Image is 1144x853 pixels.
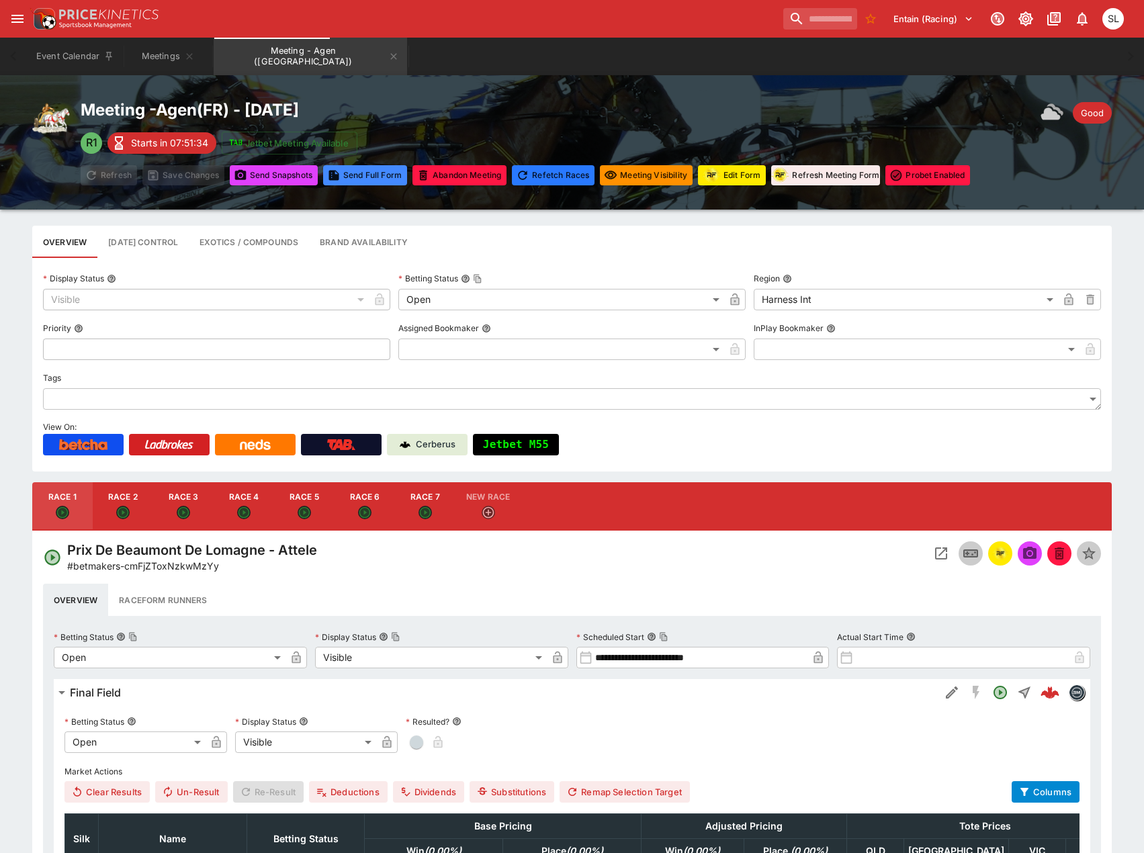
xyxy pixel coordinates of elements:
[93,482,153,531] button: Race 2
[358,506,371,519] svg: Open
[1042,7,1066,31] button: Documentation
[600,165,693,185] button: Set all events in meeting to specified visibility
[214,482,274,531] button: Race 4
[826,324,836,333] button: InPlay Bookmaker
[400,439,410,450] img: Cerberus
[59,439,107,450] img: Betcha
[67,559,219,573] p: Copy To Clipboard
[455,482,521,531] button: New Race
[1041,683,1059,702] img: logo-cerberus--red.svg
[964,680,988,705] button: SGM Disabled
[512,165,595,185] button: Refetching all race data will discard any changes you have made and reload the latest race data f...
[108,584,218,616] button: Raceform Runners
[214,38,407,75] button: Meeting - Agen (FR)
[412,165,507,185] button: Mark all events in meeting as closed and abandoned.
[837,631,904,643] p: Actual Start Time
[702,167,721,183] img: racingform.png
[642,814,847,839] th: Adjusted Pricing
[128,632,138,641] button: Copy To Clipboard
[235,716,296,727] p: Display Status
[395,482,455,531] button: Race 7
[81,99,970,120] h2: Meeting - Agen ( FR ) - [DATE]
[43,273,104,284] p: Display Status
[452,717,461,726] button: Resulted?
[131,136,208,150] p: Starts in 07:51:34
[959,541,983,566] button: Inplay
[235,731,376,753] div: Visible
[985,7,1010,31] button: Connected to PK
[754,289,1058,310] div: Harness Int
[1018,541,1042,566] span: Send Snapshot
[43,422,77,432] span: View On:
[177,506,190,519] svg: Open
[1047,546,1071,559] span: Mark an event as closed and abandoned.
[97,226,189,258] button: Configure each race specific details at once
[155,781,227,803] button: Un-Result
[702,166,721,185] div: racingform
[59,22,132,28] img: Sportsbook Management
[32,226,97,258] button: Base meeting details
[647,632,656,641] button: Scheduled StartCopy To Clipboard
[43,584,108,616] button: Overview
[398,322,479,334] p: Assigned Bookmaker
[1069,684,1085,701] div: betmakers
[992,684,1008,701] svg: Open
[419,506,432,519] svg: Open
[379,632,388,641] button: Display StatusCopy To Clipboard
[988,680,1012,705] button: Open
[847,814,1123,839] th: Tote Prices
[461,274,470,283] button: Betting StatusCopy To Clipboard
[43,322,71,334] p: Priority
[230,165,318,185] button: Send Snapshots
[906,632,916,641] button: Actual Start Time
[473,274,482,283] button: Copy To Clipboard
[56,506,69,519] svg: Open
[43,548,62,567] svg: Open
[365,814,642,839] th: Base Pricing
[885,8,981,30] button: Select Tenant
[771,166,789,185] div: racingform
[315,647,547,668] div: Visible
[144,439,193,450] img: Ladbrokes
[54,631,114,643] p: Betting Status
[74,324,83,333] button: Priority
[1012,781,1080,803] button: Columns
[473,434,559,455] button: Jetbet M55
[1069,685,1084,700] img: betmakers
[327,439,355,450] img: TabNZ
[860,8,881,30] button: No Bookmarks
[54,647,285,668] div: Open
[30,5,56,32] img: PriceKinetics Logo
[1012,680,1037,705] button: Straight
[1041,99,1067,126] img: overcast.png
[1073,102,1112,124] div: Track Condition: Good
[240,439,270,450] img: Neds
[64,716,124,727] p: Betting Status
[107,274,116,283] button: Display Status
[754,322,824,334] p: InPlay Bookmaker
[754,273,780,284] p: Region
[1037,679,1063,706] a: d86386c4-e766-4ac9-a3f2-cff9fe952ace
[387,434,468,455] a: Cerberus
[1102,8,1124,30] div: Singa Livett
[309,226,419,258] button: Configure brand availability for the meeting
[64,731,206,753] div: Open
[125,38,211,75] button: Meetings
[43,289,369,310] div: Visible
[54,679,1090,706] button: Final FieldEdit DetailSGM DisabledOpenStraightd86386c4-e766-4ac9-a3f2-cff9fe952acebetmakers
[576,631,644,643] p: Scheduled Start
[698,165,766,185] button: Update RacingForm for all races in this meeting
[32,482,93,531] button: Race 1
[315,631,376,643] p: Display Status
[1098,4,1128,34] button: Singa Livett
[783,274,792,283] button: Region
[237,506,251,519] svg: Open
[1041,99,1067,126] div: Weather: Cloudy
[398,289,724,310] div: Open
[659,632,668,641] button: Copy To Clipboard
[406,716,449,727] p: Resulted?
[64,761,1080,781] label: Market Actions
[470,781,554,803] button: Substitutions
[560,781,690,803] button: Remap Selection Target
[1070,7,1094,31] button: Notifications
